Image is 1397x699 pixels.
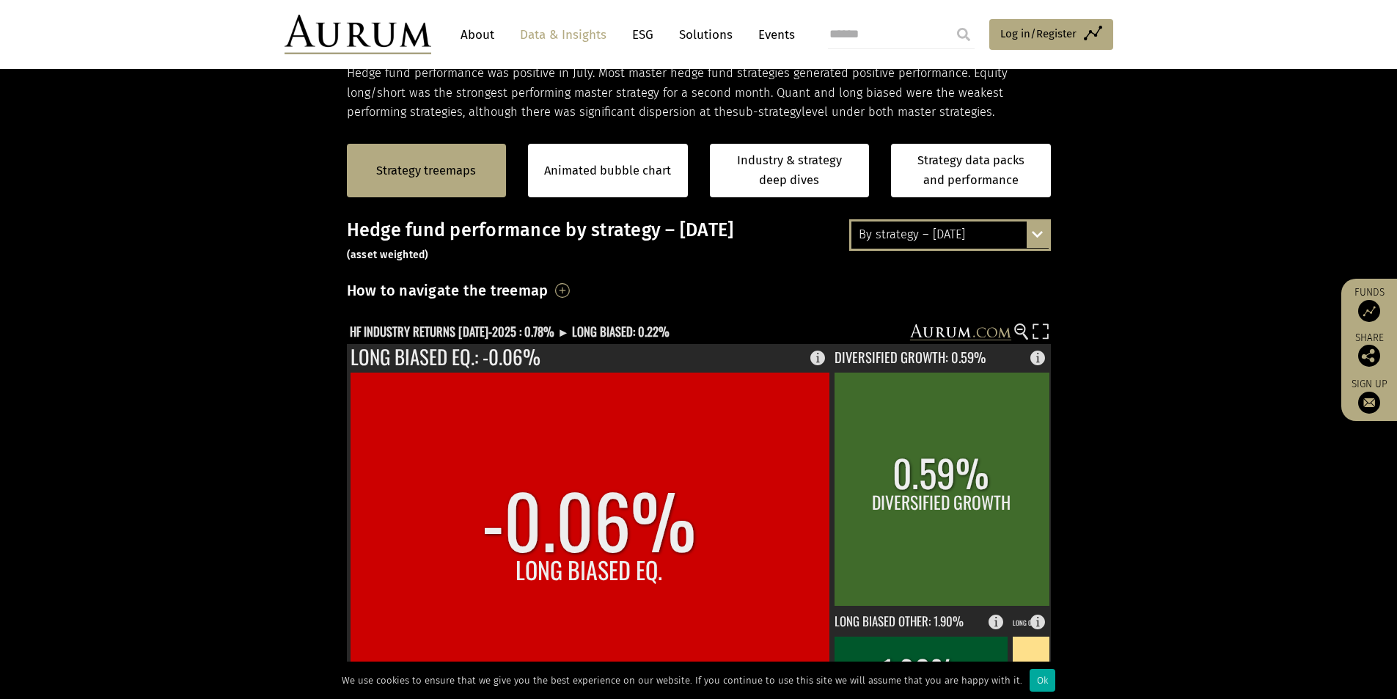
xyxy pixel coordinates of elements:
img: Share this post [1358,345,1380,367]
a: ESG [625,21,661,48]
p: Hedge fund performance was positive in July. Most master hedge fund strategies generated positive... [347,64,1051,122]
a: Strategy treemaps [376,161,476,180]
div: Ok [1030,669,1055,692]
h3: How to navigate the treemap [347,278,549,303]
small: (asset weighted) [347,249,429,261]
a: Events [751,21,795,48]
a: About [453,21,502,48]
a: Solutions [672,21,740,48]
a: Data & Insights [513,21,614,48]
a: Log in/Register [989,19,1113,50]
span: sub-strategy [733,105,802,119]
a: Animated bubble chart [544,161,671,180]
a: Sign up [1349,378,1390,414]
div: By strategy – [DATE] [851,222,1049,248]
h3: Hedge fund performance by strategy – [DATE] [347,219,1051,263]
a: Strategy data packs and performance [891,144,1051,197]
div: Share [1349,333,1390,367]
input: Submit [949,20,978,49]
img: Access Funds [1358,300,1380,322]
a: Funds [1349,286,1390,322]
img: Sign up to our newsletter [1358,392,1380,414]
img: Aurum [285,15,431,54]
span: Log in/Register [1000,25,1077,43]
a: Industry & strategy deep dives [710,144,870,197]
